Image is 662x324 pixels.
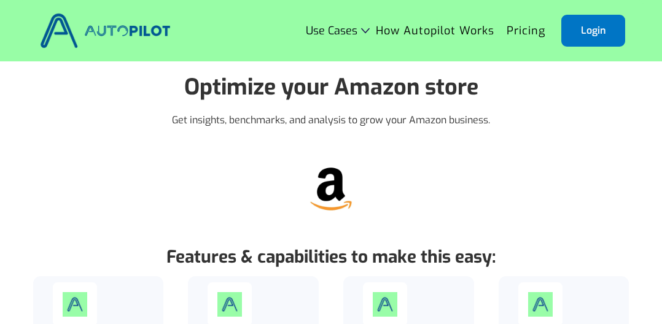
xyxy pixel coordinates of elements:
img: Icon Rounded Chevron Dark - BRIX Templates [361,28,370,33]
a: How Autopilot Works [370,19,500,42]
strong: Optimize your Amazon store [184,72,478,102]
a: Pricing [500,19,551,42]
a: Login [561,15,625,47]
div: Use Cases [306,25,357,37]
strong: Features & capabilities to make this easy: [166,245,496,268]
p: Get insights, benchmarks, and analysis to grow your Amazon business. [42,113,620,128]
div: Use Cases [306,25,370,37]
